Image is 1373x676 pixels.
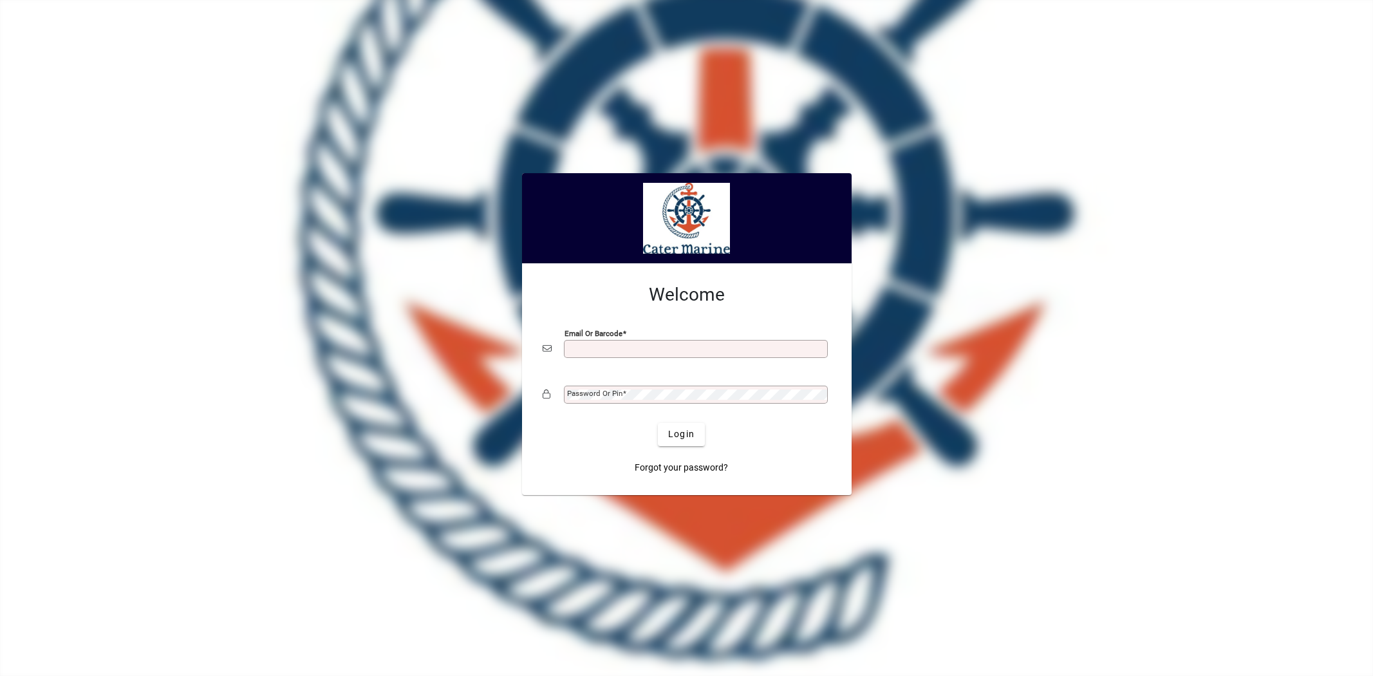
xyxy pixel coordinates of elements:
[543,284,831,306] h2: Welcome
[635,461,728,474] span: Forgot your password?
[565,328,622,337] mat-label: Email or Barcode
[630,456,733,480] a: Forgot your password?
[567,389,622,398] mat-label: Password or Pin
[668,427,695,441] span: Login
[658,423,705,446] button: Login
